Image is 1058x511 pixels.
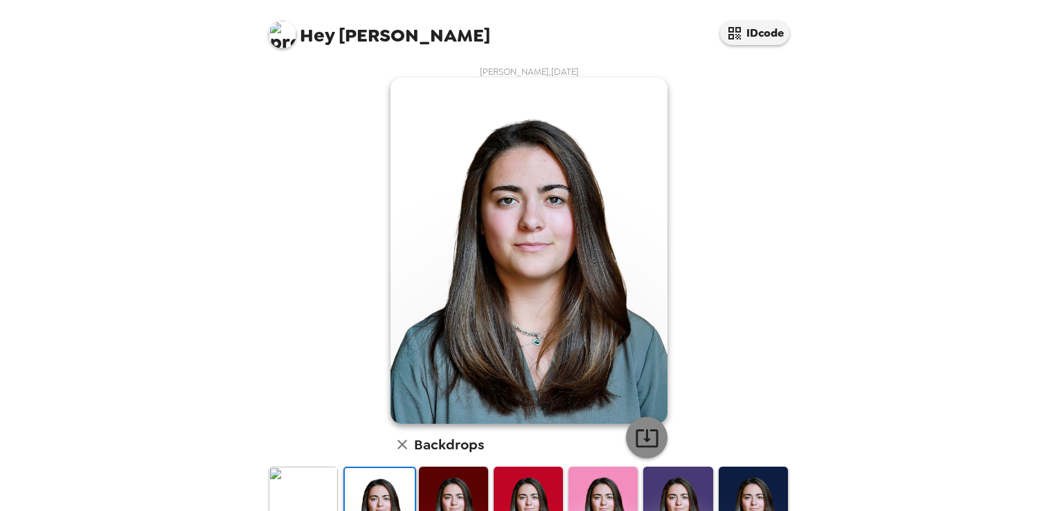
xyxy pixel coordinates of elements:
[269,14,490,45] span: [PERSON_NAME]
[269,21,296,48] img: profile pic
[391,78,667,424] img: user
[720,21,789,45] button: IDcode
[414,433,484,456] h6: Backdrops
[300,23,334,48] span: Hey
[480,66,579,78] span: [PERSON_NAME] , [DATE]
